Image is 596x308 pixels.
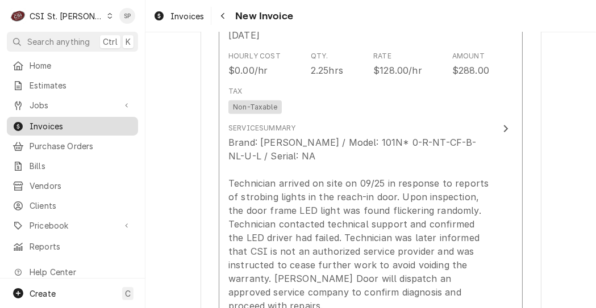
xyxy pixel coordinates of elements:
[7,137,138,155] a: Purchase Orders
[30,266,131,278] span: Help Center
[30,220,115,231] span: Pricebook
[30,140,132,152] span: Purchase Orders
[452,64,489,77] div: $288.00
[7,237,138,256] a: Reports
[311,64,343,77] div: 2.25hrs
[373,51,391,61] div: Rate
[30,99,115,111] span: Jobs
[228,64,268,77] div: $0.00/hr
[27,36,90,48] span: Search anything
[7,176,138,195] a: Vendors
[228,86,242,96] div: Tax
[30,160,132,172] span: Bills
[452,51,485,61] div: Amount
[7,216,138,235] a: Go to Pricebook
[7,157,138,175] a: Bills
[7,56,138,75] a: Home
[30,120,132,132] span: Invoices
[170,10,204,22] span: Invoices
[30,289,56,298] span: Create
[228,28,260,42] div: [DATE]
[228,100,282,114] span: Non-Taxable
[214,7,232,25] button: Navigate back
[7,196,138,215] a: Clients
[30,79,132,91] span: Estimates
[119,8,135,24] div: Shelley Politte's Avatar
[30,60,132,71] span: Home
[228,51,281,61] div: Hourly Cost
[7,76,138,95] a: Estimates
[7,96,138,115] a: Go to Jobs
[7,263,138,281] a: Go to Help Center
[7,32,138,52] button: Search anythingCtrlK
[10,8,26,24] div: C
[30,180,132,192] span: Vendors
[30,241,132,252] span: Reports
[311,51,328,61] div: Qty.
[126,36,131,48] span: K
[373,64,422,77] div: $128.00/hr
[10,8,26,24] div: CSI St. Louis's Avatar
[30,10,103,22] div: CSI St. [PERSON_NAME]
[7,117,138,136] a: Invoices
[119,8,135,24] div: SP
[125,288,131,299] span: C
[232,9,293,24] span: New Invoice
[149,7,209,26] a: Invoices
[103,36,118,48] span: Ctrl
[228,123,295,133] div: Service Summary
[30,200,132,212] span: Clients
